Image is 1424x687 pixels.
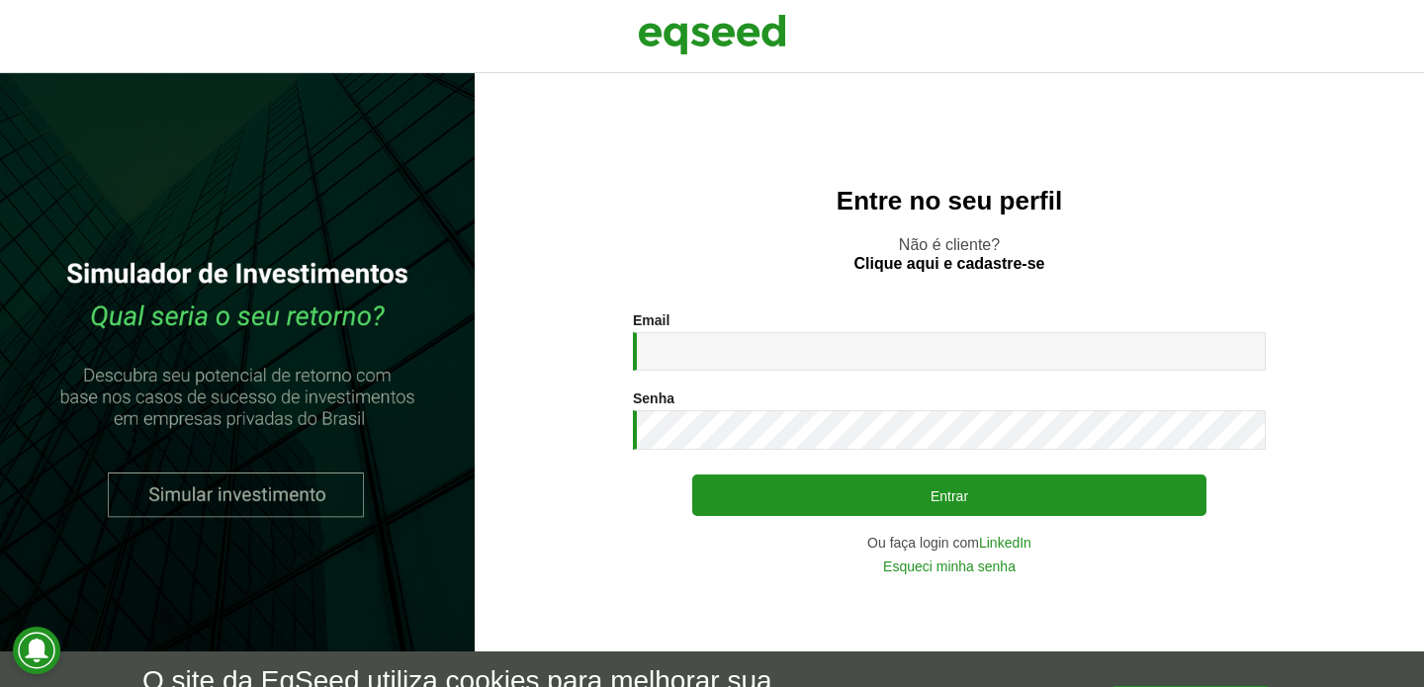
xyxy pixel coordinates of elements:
p: Não é cliente? [514,235,1384,273]
h2: Entre no seu perfil [514,187,1384,215]
a: LinkedIn [979,536,1031,550]
label: Senha [633,391,674,405]
div: Ou faça login com [633,536,1266,550]
a: Clique aqui e cadastre-se [854,256,1045,272]
button: Entrar [692,474,1206,516]
label: Email [633,313,669,327]
a: Esqueci minha senha [883,559,1016,573]
img: EqSeed Logo [638,10,786,59]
